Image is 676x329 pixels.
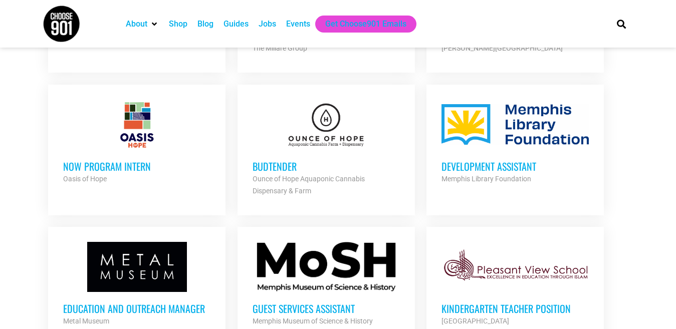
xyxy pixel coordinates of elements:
nav: Main nav [121,16,600,33]
strong: Memphis Library Foundation [441,175,531,183]
strong: [PERSON_NAME][GEOGRAPHIC_DATA] [441,44,563,52]
a: Budtender Ounce of Hope Aquaponic Cannabis Dispensary & Farm [238,85,415,212]
a: Get Choose901 Emails [325,18,406,30]
div: Search [613,16,629,32]
strong: [GEOGRAPHIC_DATA] [441,317,509,325]
a: Development Assistant Memphis Library Foundation [426,85,604,200]
h3: Development Assistant [441,160,589,173]
a: Jobs [259,18,276,30]
div: About [121,16,164,33]
strong: Memphis Museum of Science & History [253,317,373,325]
a: About [126,18,147,30]
a: Guides [223,18,249,30]
h3: NOW Program Intern [63,160,210,173]
a: Events [286,18,310,30]
a: NOW Program Intern Oasis of Hope [48,85,226,200]
strong: Metal Museum [63,317,109,325]
h3: Education and Outreach Manager [63,302,210,315]
strong: Ounce of Hope Aquaponic Cannabis Dispensary & Farm [253,175,365,195]
h3: Guest Services Assistant [253,302,400,315]
h3: Kindergarten Teacher Position [441,302,589,315]
h3: Budtender [253,160,400,173]
a: Blog [197,18,213,30]
strong: The Miliare Group [253,44,307,52]
strong: Oasis of Hope [63,175,107,183]
a: Shop [169,18,187,30]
